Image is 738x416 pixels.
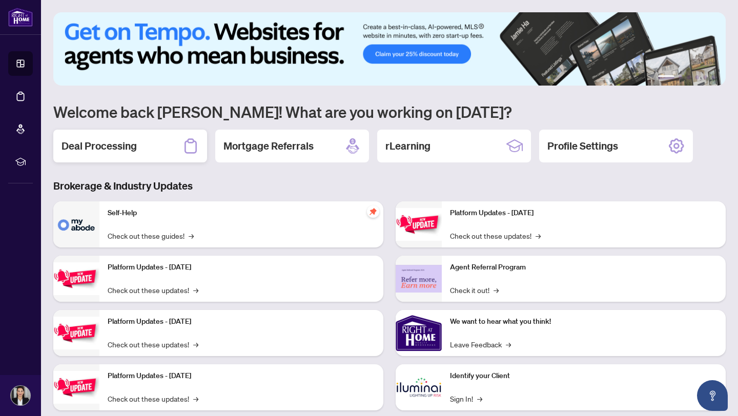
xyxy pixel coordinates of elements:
span: → [536,230,541,241]
img: Agent Referral Program [396,265,442,293]
span: → [193,284,198,296]
h2: Deal Processing [61,139,137,153]
button: Open asap [697,380,728,411]
img: Platform Updates - June 23, 2025 [396,208,442,240]
img: Platform Updates - September 16, 2025 [53,262,99,295]
img: Platform Updates - July 21, 2025 [53,317,99,349]
a: Check out these guides!→ [108,230,194,241]
span: → [494,284,499,296]
p: Platform Updates - [DATE] [108,370,375,382]
p: We want to hear what you think! [450,316,717,327]
img: logo [8,8,33,27]
button: 2 [679,75,683,79]
button: 3 [687,75,691,79]
span: → [193,339,198,350]
p: Platform Updates - [DATE] [450,207,717,219]
span: → [477,393,482,404]
span: pushpin [367,205,379,218]
img: Platform Updates - July 8, 2025 [53,371,99,403]
img: Slide 0 [53,12,726,86]
a: Sign In!→ [450,393,482,404]
a: Leave Feedback→ [450,339,511,350]
a: Check out these updates!→ [108,393,198,404]
span: → [506,339,511,350]
a: Check out these updates!→ [108,339,198,350]
img: Identify your Client [396,364,442,410]
a: Check out these updates!→ [108,284,198,296]
button: 1 [658,75,674,79]
button: 4 [695,75,699,79]
h3: Brokerage & Industry Updates [53,179,726,193]
p: Self-Help [108,207,375,219]
button: 6 [711,75,715,79]
h2: rLearning [385,139,430,153]
img: We want to hear what you think! [396,310,442,356]
img: Self-Help [53,201,99,247]
a: Check it out!→ [450,284,499,296]
p: Platform Updates - [DATE] [108,262,375,273]
p: Agent Referral Program [450,262,717,273]
h1: Welcome back [PERSON_NAME]! What are you working on [DATE]? [53,102,726,121]
span: → [189,230,194,241]
p: Platform Updates - [DATE] [108,316,375,327]
span: → [193,393,198,404]
button: 5 [703,75,707,79]
h2: Profile Settings [547,139,618,153]
h2: Mortgage Referrals [223,139,314,153]
p: Identify your Client [450,370,717,382]
img: Profile Icon [11,386,30,405]
a: Check out these updates!→ [450,230,541,241]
